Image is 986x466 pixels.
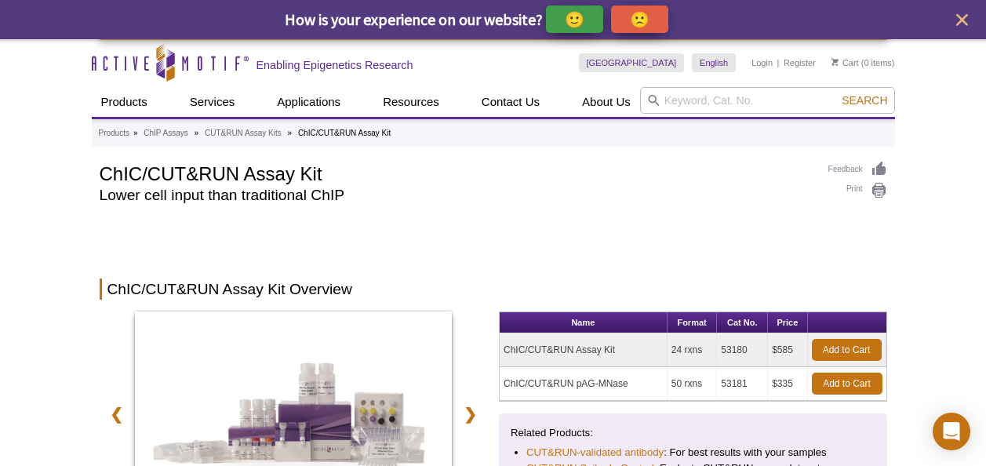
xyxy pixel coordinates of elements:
[288,129,293,137] li: »
[768,312,807,333] th: Price
[100,279,887,300] h2: ChIC/CUT&RUN Assay Kit Overview
[828,182,887,199] a: Print
[668,367,717,401] td: 50 rxns
[837,93,892,107] button: Search
[828,161,887,178] a: Feedback
[777,53,780,72] li: |
[133,129,138,137] li: »
[472,87,549,117] a: Contact Us
[285,9,543,29] span: How is your experience on our website?
[579,53,685,72] a: [GEOGRAPHIC_DATA]
[565,9,584,29] p: 🙂
[768,367,807,401] td: $335
[92,87,157,117] a: Products
[373,87,449,117] a: Resources
[842,94,887,107] span: Search
[668,333,717,367] td: 24 rxns
[500,312,668,333] th: Name
[100,188,813,202] h2: Lower cell input than traditional ChIP
[500,333,668,367] td: ChIC/CUT&RUN Assay Kit
[831,57,859,68] a: Cart
[630,9,649,29] p: 🙁
[257,58,413,72] h2: Enabling Epigenetics Research
[717,333,768,367] td: 53180
[812,339,882,361] a: Add to Cart
[831,53,895,72] li: (0 items)
[692,53,736,72] a: English
[526,445,860,461] li: : For best results with your samples
[751,57,773,68] a: Login
[717,367,768,401] td: 53181
[100,161,813,184] h1: ChIC/CUT&RUN Assay Kit
[952,10,972,30] button: close
[195,129,199,137] li: »
[831,58,839,66] img: Your Cart
[768,333,807,367] td: $585
[267,87,350,117] a: Applications
[933,413,970,450] div: Open Intercom Messenger
[573,87,640,117] a: About Us
[99,126,129,140] a: Products
[180,87,245,117] a: Services
[298,129,391,137] li: ChIC/CUT&RUN Assay Kit
[500,367,668,401] td: ChIC/CUT&RUN pAG-MNase
[144,126,188,140] a: ChIP Assays
[668,312,717,333] th: Format
[100,396,133,432] a: ❮
[717,312,768,333] th: Cat No.
[784,57,816,68] a: Register
[453,396,487,432] a: ❯
[205,126,282,140] a: CUT&RUN Assay Kits
[812,373,882,395] a: Add to Cart
[640,87,895,114] input: Keyword, Cat. No.
[511,425,875,441] p: Related Products:
[526,445,664,461] a: CUT&RUN-validated antibody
